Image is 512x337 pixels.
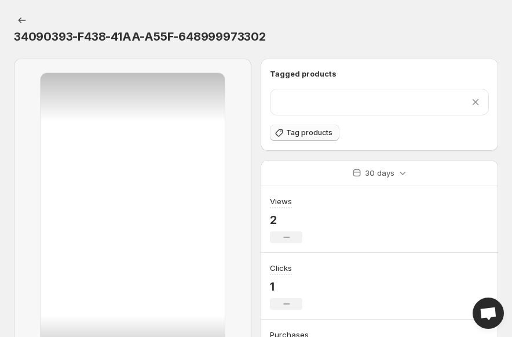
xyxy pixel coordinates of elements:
[14,30,266,44] span: 34090393-F438-41AA-A55F-648999973302
[473,298,504,329] div: Open chat
[14,12,30,28] button: Settings
[270,262,292,274] h3: Clicks
[270,68,489,79] h6: Tagged products
[270,213,302,227] p: 2
[270,125,339,141] button: Tag products
[286,128,332,137] span: Tag products
[270,195,292,207] h3: Views
[365,167,394,179] p: 30 days
[270,280,302,293] p: 1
